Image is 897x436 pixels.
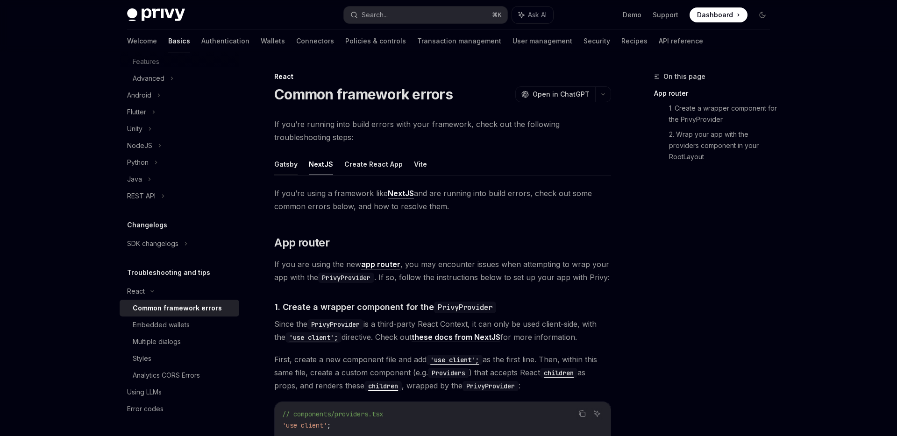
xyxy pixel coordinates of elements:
[621,30,648,52] a: Recipes
[127,90,151,101] div: Android
[361,260,400,269] a: app router
[427,355,483,365] code: 'use client';
[540,368,577,378] code: children
[127,238,178,249] div: SDK changelogs
[133,73,164,84] div: Advanced
[120,367,239,384] a: Analytics CORS Errors
[285,332,342,342] a: 'use client';
[127,106,146,118] div: Flutter
[755,7,770,22] button: Toggle dark mode
[127,219,167,231] h5: Changelogs
[576,408,588,420] button: Copy the contents from the code block
[327,421,331,429] span: ;
[434,302,496,313] code: PrivyProvider
[168,30,190,52] a: Basics
[127,140,152,151] div: NodeJS
[309,153,333,175] button: NextJS
[133,302,222,314] div: Common framework errors
[120,316,239,333] a: Embedded wallets
[133,370,200,381] div: Analytics CORS Errors
[669,101,777,127] a: 1. Create a wrapper component for the PrivyProvider
[653,10,678,20] a: Support
[282,410,383,418] span: // components/providers.tsx
[127,286,145,297] div: React
[274,153,298,175] button: Gatsby
[120,384,239,401] a: Using LLMs
[274,118,611,144] span: If you’re running into build errors with your framework, check out the following troubleshooting ...
[296,30,334,52] a: Connectors
[282,421,327,429] span: 'use client'
[120,333,239,350] a: Multiple dialogs
[428,368,469,378] code: Providers
[513,30,572,52] a: User management
[584,30,610,52] a: Security
[492,11,502,19] span: ⌘ K
[388,189,414,198] a: NextJS
[318,273,374,283] code: PrivyProvider
[515,86,595,102] button: Open in ChatGPT
[533,90,590,99] span: Open in ChatGPT
[669,127,777,164] a: 2. Wrap your app with the providers component in your RootLayout
[344,153,403,175] button: Create React App
[133,353,151,364] div: Styles
[307,319,363,330] code: PrivyProvider
[274,317,611,344] span: Since the is a third-party React Context, it can only be used client-side, with the directive. Ch...
[127,174,142,185] div: Java
[274,187,611,213] span: If you’re using a framework like and are running into build errors, check out some common errors ...
[127,267,210,278] h5: Troubleshooting and tips
[120,300,239,316] a: Common framework errors
[540,368,577,377] a: children
[659,30,703,52] a: API reference
[127,403,164,415] div: Error codes
[274,258,611,284] span: If you are using the new , you may encounter issues when attempting to wrap your app with the . I...
[274,301,496,313] span: 1. Create a wrapper component for the
[285,332,342,343] code: 'use client';
[591,408,603,420] button: Ask AI
[690,7,747,22] a: Dashboard
[127,123,142,134] div: Unity
[274,72,611,81] div: React
[463,381,519,391] code: PrivyProvider
[417,30,501,52] a: Transaction management
[133,319,190,331] div: Embedded wallets
[427,355,483,364] a: 'use client';
[274,235,329,250] span: App router
[120,401,239,417] a: Error codes
[663,71,705,82] span: On this page
[697,10,733,20] span: Dashboard
[133,336,181,347] div: Multiple dialogs
[127,190,156,202] div: REST API
[120,350,239,367] a: Styles
[127,8,185,21] img: dark logo
[528,10,547,20] span: Ask AI
[274,353,611,392] span: First, create a new component file and add as the first line. Then, within this same file, create...
[414,153,427,175] button: Vite
[127,387,162,398] div: Using LLMs
[362,9,388,21] div: Search...
[512,7,553,23] button: Ask AI
[127,30,157,52] a: Welcome
[654,86,777,101] a: App router
[261,30,285,52] a: Wallets
[274,86,453,103] h1: Common framework errors
[201,30,249,52] a: Authentication
[345,30,406,52] a: Policies & controls
[344,7,507,23] button: Search...⌘K
[127,157,149,168] div: Python
[364,381,402,390] a: children
[623,10,641,20] a: Demo
[412,332,500,342] a: these docs from NextJS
